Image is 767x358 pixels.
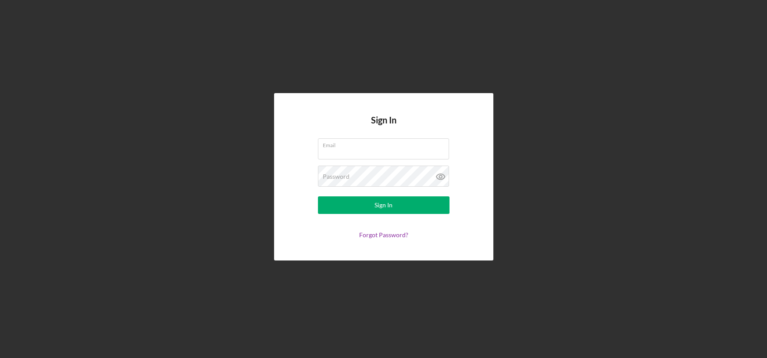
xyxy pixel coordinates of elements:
[359,231,408,239] a: Forgot Password?
[323,173,350,180] label: Password
[323,139,449,148] label: Email
[371,115,396,138] h4: Sign In
[318,196,449,214] button: Sign In
[375,196,392,214] div: Sign In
